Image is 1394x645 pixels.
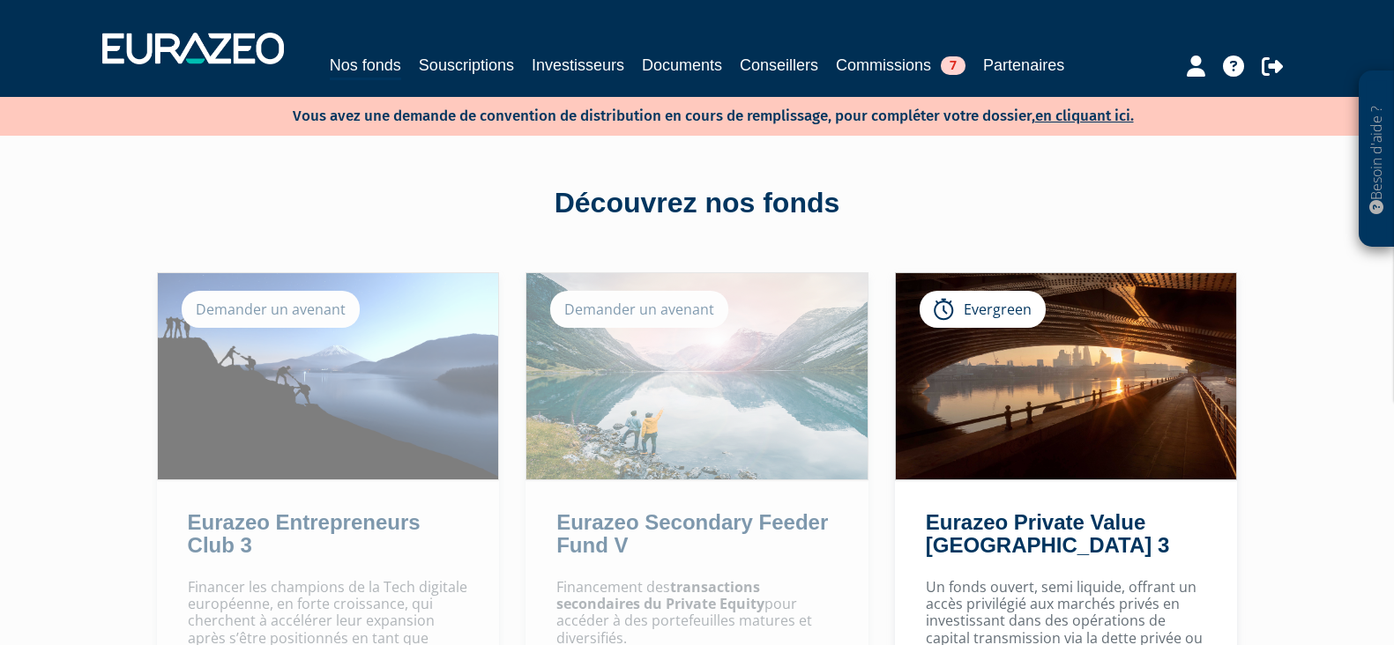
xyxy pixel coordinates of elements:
div: Demander un avenant [550,291,728,328]
a: Nos fonds [330,53,401,80]
img: Eurazeo Private Value Europe 3 [896,273,1237,479]
div: Demander un avenant [182,291,360,328]
span: 7 [941,56,965,75]
img: 1732889491-logotype_eurazeo_blanc_rvb.png [102,33,284,64]
div: Evergreen [920,291,1046,328]
p: Vous avez une demande de convention de distribution en cours de remplissage, pour compléter votre... [242,101,1134,127]
a: Partenaires [983,53,1064,78]
div: Découvrez nos fonds [195,183,1200,224]
a: Souscriptions [419,53,514,78]
a: en cliquant ici. [1035,107,1134,125]
a: Commissions7 [836,53,965,78]
a: Eurazeo Private Value [GEOGRAPHIC_DATA] 3 [926,510,1169,557]
img: Eurazeo Secondary Feeder Fund V [526,273,868,479]
a: Investisseurs [532,53,624,78]
a: Eurazeo Secondary Feeder Fund V [556,510,828,557]
img: Eurazeo Entrepreneurs Club 3 [158,273,499,479]
a: Documents [642,53,722,78]
strong: transactions secondaires du Private Equity [556,577,764,613]
a: Conseillers [740,53,818,78]
a: Eurazeo Entrepreneurs Club 3 [188,510,421,557]
p: Besoin d'aide ? [1367,80,1387,239]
